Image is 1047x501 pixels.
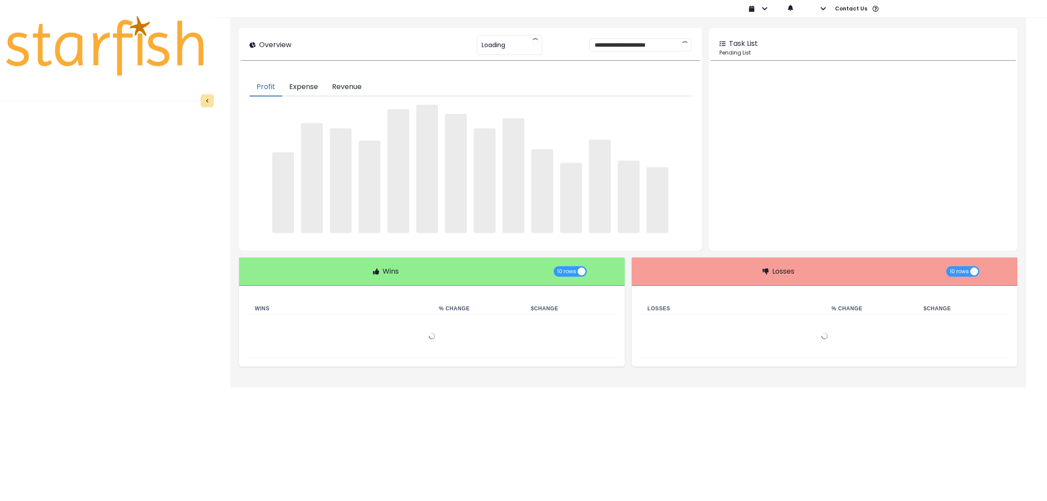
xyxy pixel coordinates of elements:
button: Profit [250,78,282,96]
button: Expense [282,78,325,96]
span: ‌ [531,149,553,233]
p: Task List [729,38,758,49]
th: Losses [640,303,825,314]
p: Pending List [719,49,1007,57]
span: Loading [482,36,505,54]
th: $ Change [524,303,616,314]
p: Losses [772,266,794,277]
span: ‌ [474,128,496,233]
span: 10 rows [557,266,576,277]
button: Revenue [325,78,369,96]
span: ‌ [445,114,467,233]
th: % Change [432,303,524,314]
span: ‌ [503,118,524,233]
span: ‌ [589,140,611,233]
th: Wins [248,303,432,314]
span: ‌ [272,152,294,233]
span: ‌ [560,163,582,233]
span: ‌ [301,123,323,233]
span: ‌ [647,167,668,233]
th: $ Change [917,303,1009,314]
span: ‌ [359,141,380,233]
p: Wins [383,266,399,277]
span: ‌ [416,105,438,233]
span: ‌ [618,161,640,233]
span: 10 rows [950,266,969,277]
th: % Change [825,303,917,314]
p: Overview [259,40,291,50]
span: ‌ [387,109,409,233]
span: ‌ [330,128,352,233]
